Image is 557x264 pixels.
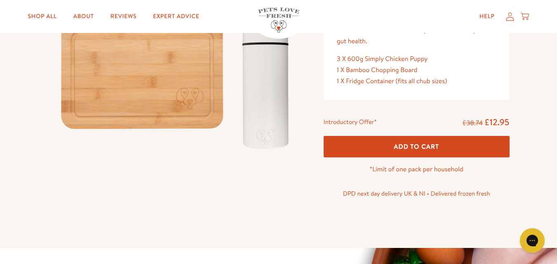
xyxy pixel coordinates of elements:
[473,8,501,25] a: Help
[21,8,63,25] a: Shop All
[324,136,510,158] button: Add To Cart
[394,142,439,151] span: Add To Cart
[516,225,549,256] iframe: Gorgias live chat messenger
[484,116,510,128] span: £12.95
[324,117,377,129] div: Introductory Offer*
[337,65,496,76] div: 1 X Bamboo Chopping Board
[324,188,510,199] p: DPD next day delivery UK & NI • Delivered frozen fresh
[146,8,206,25] a: Expert Advice
[337,54,496,65] div: 3 X 600g Simply Chicken Puppy
[324,164,510,175] p: *Limit of one pack per household
[67,8,101,25] a: About
[104,8,143,25] a: Reviews
[463,119,483,128] s: £38.74
[337,76,496,87] div: 1 X Fridge Container (fits all chub sizes)
[258,7,299,33] img: Pets Love Fresh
